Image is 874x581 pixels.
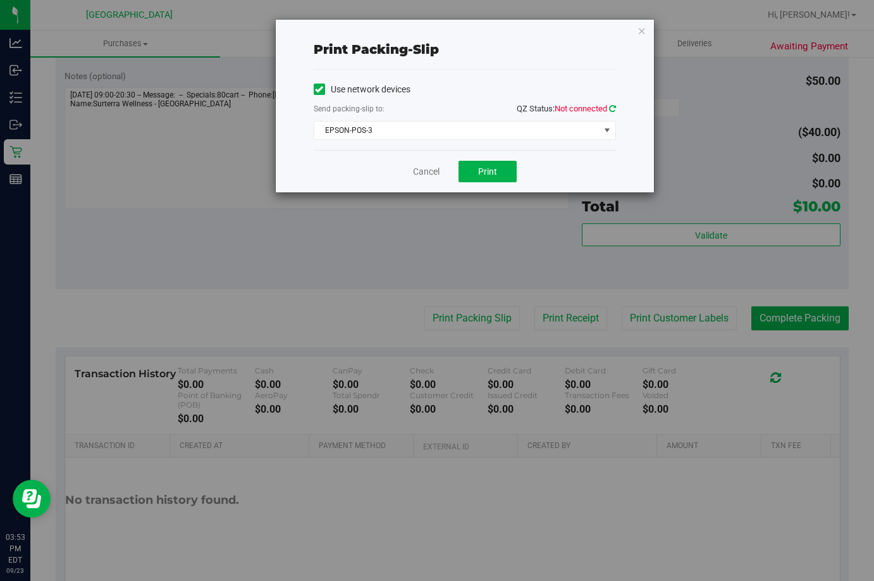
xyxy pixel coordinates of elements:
button: Print [459,161,517,182]
iframe: Resource center [13,480,51,518]
span: Print [478,166,497,177]
span: EPSON-POS-3 [314,122,600,139]
a: Cancel [413,165,440,178]
span: Print packing-slip [314,42,439,57]
span: QZ Status: [517,104,616,113]
span: Not connected [555,104,607,113]
label: Use network devices [314,83,410,96]
label: Send packing-slip to: [314,103,385,115]
span: select [599,122,615,139]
